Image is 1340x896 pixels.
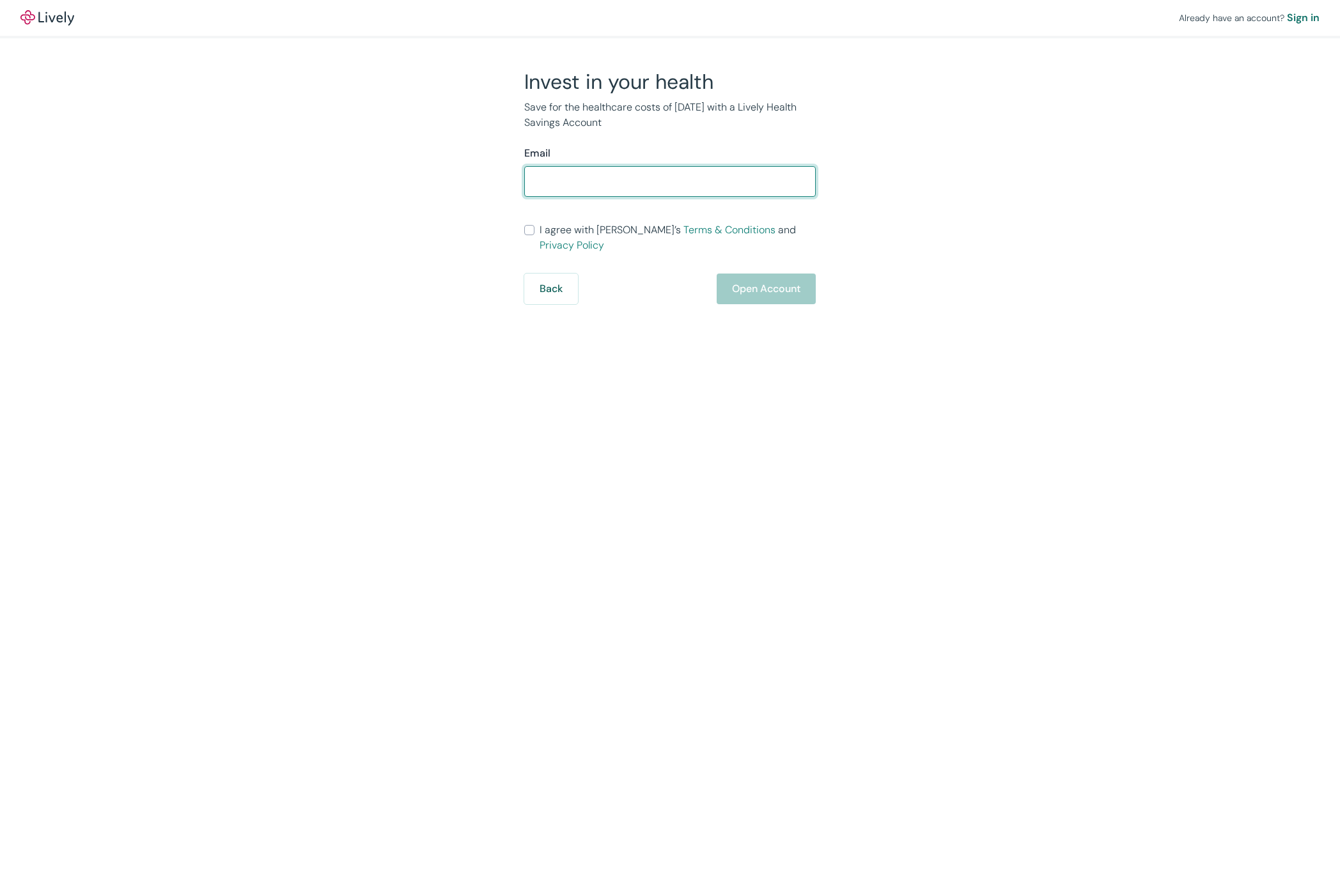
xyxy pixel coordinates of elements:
[524,274,578,304] button: Back
[20,10,74,26] img: Lively
[540,222,816,253] span: I agree with [PERSON_NAME]’s and
[20,10,74,26] a: LivelyLively
[683,223,775,236] a: Terms & Conditions
[524,69,816,95] h2: Invest in your health
[524,100,816,130] p: Save for the healthcare costs of [DATE] with a Lively Health Savings Account
[524,146,550,161] label: Email
[1287,10,1320,26] a: Sign in
[540,238,604,252] a: Privacy Policy
[1179,10,1320,26] div: Already have an account?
